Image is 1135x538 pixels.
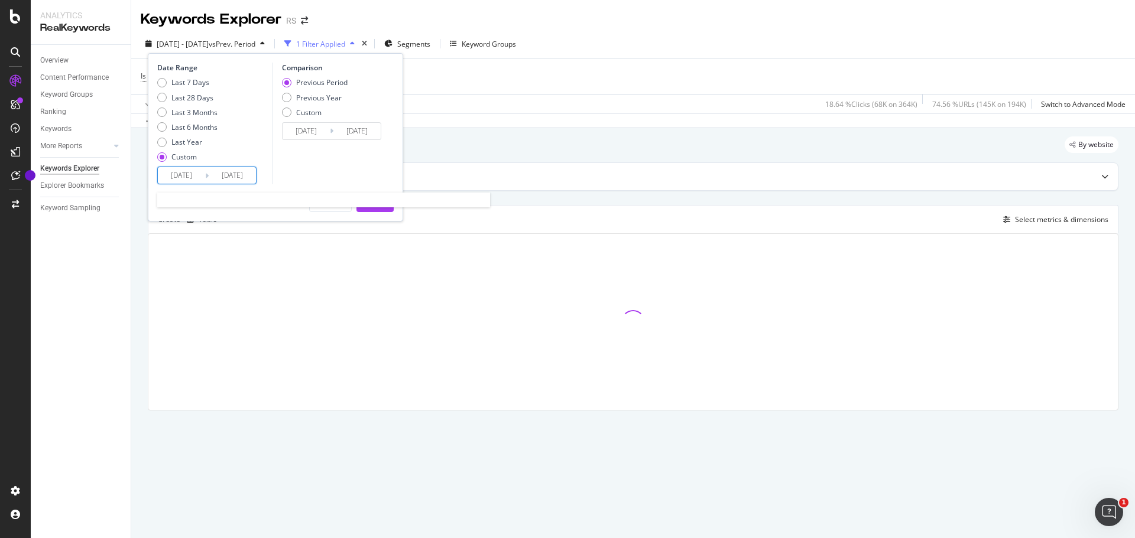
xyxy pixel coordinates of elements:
div: Content Performance [40,71,109,84]
a: Keyword Sampling [40,202,122,214]
div: Last 3 Months [157,107,218,118]
div: RealKeywords [40,21,121,35]
div: Previous Period [282,77,348,87]
iframe: Intercom live chat [1095,498,1123,526]
div: Overview [40,54,69,67]
div: Keywords [40,123,72,135]
div: Custom [296,107,322,118]
button: Switch to Advanced Mode [1036,94,1126,113]
button: [DATE] - [DATE]vsPrev. Period [141,34,270,53]
a: Keywords Explorer [40,162,122,175]
a: Explorer Bookmarks [40,180,122,192]
div: Keyword Sampling [40,202,100,214]
div: Keyword Groups [40,89,93,101]
input: End Date [209,167,256,184]
div: Last Year [157,137,218,147]
button: Keyword Groups [445,34,521,53]
a: Keywords [40,123,122,135]
div: times [359,38,369,50]
span: By website [1078,141,1114,148]
div: Last 6 Months [171,122,218,132]
span: [DATE] - [DATE] [157,39,209,49]
div: Select metrics & dimensions [1015,214,1108,224]
div: Tooltip anchor [25,170,35,181]
button: Apply [141,94,175,113]
div: 1 Filter Applied [296,39,345,49]
div: Table [199,216,217,223]
div: Last Year [171,137,202,147]
a: Overview [40,54,122,67]
div: Comparison [282,63,385,73]
span: vs Prev. Period [209,39,255,49]
div: Previous Year [296,93,342,103]
div: Analytics [40,9,121,21]
div: 18.64 % Clicks ( 68K on 364K ) [825,99,917,109]
div: Date Range [157,63,270,73]
div: arrow-right-arrow-left [301,17,308,25]
div: Switch to Advanced Mode [1041,99,1126,109]
div: Previous Year [282,93,348,103]
span: Segments [397,39,430,49]
a: Keyword Groups [40,89,122,101]
div: RS [286,15,296,27]
div: Last 3 Months [171,107,218,118]
div: Last 7 Days [171,77,209,87]
input: End Date [333,123,381,139]
div: Keywords Explorer [40,162,99,175]
button: Select metrics & dimensions [998,213,1108,227]
div: Keywords Explorer [141,9,281,30]
div: Ranking [40,106,66,118]
div: Explorer Bookmarks [40,180,104,192]
div: Custom [282,107,348,118]
div: 74.56 % URLs ( 145K on 194K ) [932,99,1026,109]
div: Custom [157,152,218,162]
div: Last 28 Days [171,93,213,103]
div: Custom [171,152,197,162]
button: Segments [380,34,435,53]
input: Start Date [283,123,330,139]
span: 1 [1119,498,1128,507]
div: legacy label [1065,136,1118,153]
a: More Reports [40,140,111,152]
input: Start Date [158,167,205,184]
div: More Reports [40,140,82,152]
button: 1 Filter Applied [280,34,359,53]
a: Content Performance [40,71,122,84]
span: Is Branded [141,71,176,81]
div: Keyword Groups [462,39,516,49]
div: Last 6 Months [157,122,218,132]
div: Last 28 Days [157,93,218,103]
div: Last 7 Days [157,77,218,87]
a: Ranking [40,106,122,118]
div: Previous Period [296,77,348,87]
